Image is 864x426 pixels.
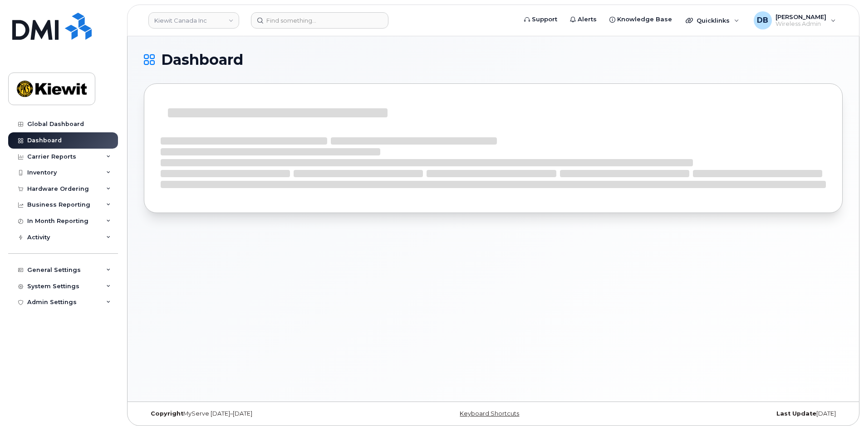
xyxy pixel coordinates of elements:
a: Keyboard Shortcuts [460,410,519,417]
div: [DATE] [610,410,843,417]
strong: Copyright [151,410,183,417]
div: MyServe [DATE]–[DATE] [144,410,377,417]
span: Dashboard [161,53,243,67]
strong: Last Update [776,410,816,417]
